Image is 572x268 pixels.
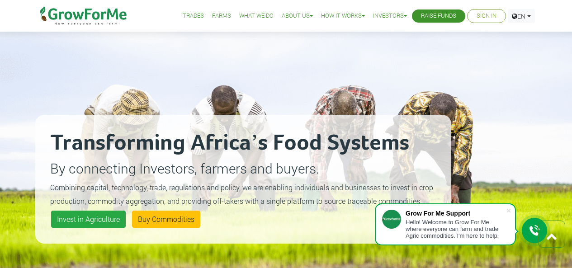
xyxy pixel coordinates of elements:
[50,183,433,206] small: Combining capital, technology, trade, regulations and policy, we are enabling individuals and bus...
[239,11,274,21] a: What We Do
[373,11,407,21] a: Investors
[50,158,436,179] p: By connecting Investors, farmers and buyers.
[406,210,506,217] div: Grow For Me Support
[421,11,456,21] a: Raise Funds
[51,211,126,228] a: Invest in Agriculture
[477,11,496,21] a: Sign In
[321,11,365,21] a: How it Works
[132,211,200,228] a: Buy Commodities
[212,11,231,21] a: Farms
[508,9,535,23] a: EN
[50,130,436,157] h2: Transforming Africa’s Food Systems
[406,219,506,239] div: Hello! Welcome to Grow For Me where everyone can farm and trade Agric commodities. I'm here to help.
[282,11,313,21] a: About Us
[183,11,204,21] a: Trades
